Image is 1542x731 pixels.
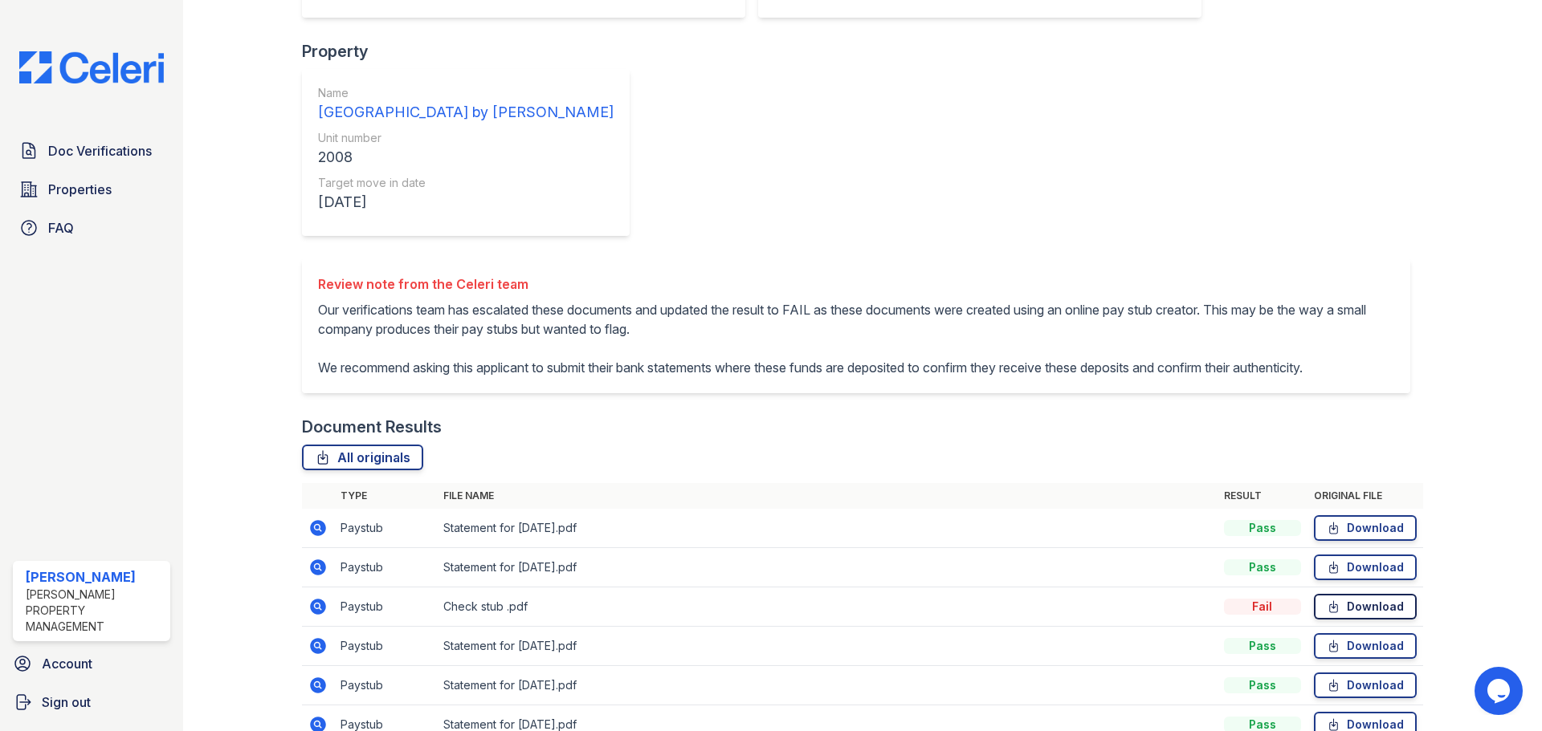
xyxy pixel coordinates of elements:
[334,587,437,627] td: Paystub
[302,445,423,470] a: All originals
[318,300,1394,377] p: Our verifications team has escalated these documents and updated the result to FAIL as these docu...
[318,191,614,213] div: [DATE]
[1314,515,1417,541] a: Download
[437,627,1218,666] td: Statement for [DATE].pdf
[334,548,437,587] td: Paystub
[437,483,1218,509] th: File name
[1218,483,1307,509] th: Result
[437,548,1218,587] td: Statement for [DATE].pdf
[302,40,642,63] div: Property
[1224,559,1301,575] div: Pass
[334,627,437,666] td: Paystub
[318,85,614,124] a: Name [GEOGRAPHIC_DATA] by [PERSON_NAME]
[437,509,1218,548] td: Statement for [DATE].pdf
[48,141,152,160] span: Doc Verifications
[318,101,614,124] div: [GEOGRAPHIC_DATA] by [PERSON_NAME]
[1314,633,1417,659] a: Download
[318,175,614,191] div: Target move in date
[13,173,170,205] a: Properties
[48,218,74,238] span: FAQ
[6,686,177,718] a: Sign out
[437,666,1218,705] td: Statement for [DATE].pdf
[1307,483,1423,509] th: Original file
[26,567,164,587] div: [PERSON_NAME]
[42,692,91,712] span: Sign out
[334,509,437,548] td: Paystub
[6,648,177,680] a: Account
[13,212,170,244] a: FAQ
[1314,672,1417,698] a: Download
[318,274,1394,294] div: Review note from the Celeri team
[334,483,437,509] th: Type
[302,416,442,438] div: Document Results
[6,51,177,83] img: CE_Logo_Blue-a8612792a0a2168367f1c8372b55b34899dd931a85d93a1a3d3e32e68fde9ad4.png
[42,654,92,673] span: Account
[437,587,1218,627] td: Check stub .pdf
[1314,594,1417,619] a: Download
[318,146,614,169] div: 2008
[318,85,614,101] div: Name
[318,130,614,146] div: Unit number
[1224,520,1301,536] div: Pass
[334,666,437,705] td: Paystub
[1475,667,1526,715] iframe: chat widget
[26,587,164,635] div: [PERSON_NAME] Property Management
[1224,599,1301,615] div: Fail
[1314,554,1417,580] a: Download
[48,180,112,199] span: Properties
[1224,638,1301,654] div: Pass
[13,135,170,167] a: Doc Verifications
[1224,677,1301,693] div: Pass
